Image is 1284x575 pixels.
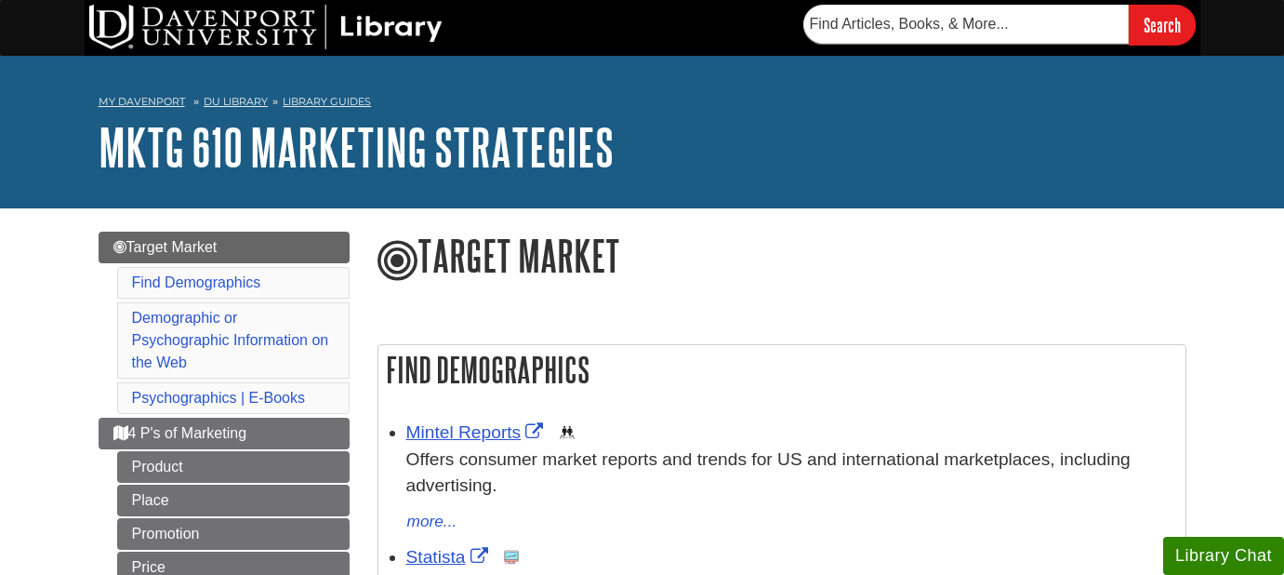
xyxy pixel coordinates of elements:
input: Search [1129,5,1196,45]
a: 4 P's of Marketing [99,418,350,449]
a: Link opens in new window [406,547,493,567]
button: more... [406,509,458,535]
a: Promotion [117,518,350,550]
img: Demographics [560,425,575,440]
a: Link opens in new window [406,422,549,442]
a: Psychographics | E-Books [132,390,305,406]
a: Product [117,451,350,483]
h1: Target Market [377,232,1186,284]
a: Target Market [99,232,350,263]
button: Library Chat [1163,537,1284,575]
a: Find Demographics [132,274,261,290]
span: 4 P's of Marketing [113,425,247,441]
a: Place [117,485,350,516]
a: Demographic or Psychographic Information on the Web [132,310,329,370]
p: Offers consumer market reports and trends for US and international marketplaces, including advert... [406,447,1176,501]
span: Target Market [113,239,218,255]
img: Statistics [504,550,519,565]
nav: breadcrumb [99,89,1186,119]
form: Searches DU Library's articles, books, and more [803,5,1196,45]
a: Library Guides [283,95,371,108]
a: DU Library [204,95,268,108]
a: My Davenport [99,94,185,110]
img: DU Library [89,5,443,49]
input: Find Articles, Books, & More... [803,5,1129,44]
h2: Find Demographics [378,345,1185,394]
a: MKTG 610 Marketing Strategies [99,118,614,176]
